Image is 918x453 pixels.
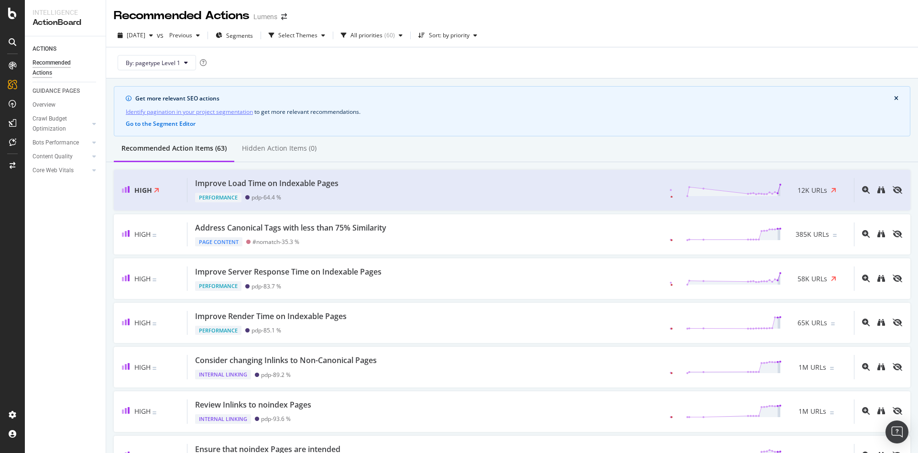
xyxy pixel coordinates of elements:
div: magnifying-glass-plus [862,319,870,326]
div: Performance [195,281,241,291]
div: Sort: by priority [429,33,470,38]
button: Segments [212,28,257,43]
div: magnifying-glass-plus [862,363,870,371]
span: vs [157,31,165,40]
span: High [134,363,151,372]
img: Equal [153,367,156,370]
div: binoculars [877,186,885,194]
div: All priorities [350,33,382,38]
div: Bots Performance [33,138,79,148]
a: ACTIONS [33,44,99,54]
a: Content Quality [33,152,89,162]
div: Intelligence [33,8,98,17]
div: eye-slash [893,186,902,194]
a: binoculars [877,186,885,195]
div: eye-slash [893,275,902,282]
img: Equal [833,234,837,237]
div: Recommended Actions [33,58,90,78]
div: pdp - 89.2 % [261,371,291,378]
div: eye-slash [893,319,902,326]
div: to get more relevant recommendations . [126,107,898,117]
div: pdp - 83.7 % [251,283,281,290]
div: binoculars [877,363,885,371]
div: ( 60 ) [384,33,395,38]
a: GUIDANCE PAGES [33,86,99,96]
div: magnifying-glass-plus [862,230,870,238]
a: binoculars [877,407,885,416]
div: Performance [195,193,241,202]
img: Equal [153,322,156,325]
div: GUIDANCE PAGES [33,86,80,96]
div: arrow-right-arrow-left [281,13,287,20]
button: [DATE] [114,28,157,43]
div: eye-slash [893,230,902,238]
span: 1M URLs [798,363,826,372]
div: Improve Server Response Time on Indexable Pages [195,266,382,277]
div: Lumens [253,12,277,22]
button: All priorities(60) [337,28,406,43]
img: Equal [830,411,834,414]
a: Recommended Actions [33,58,99,78]
div: Open Intercom Messenger [885,420,908,443]
div: Review Inlinks to noindex Pages [195,399,311,410]
div: binoculars [877,275,885,282]
a: Core Web Vitals [33,166,89,176]
span: 65K URLs [798,318,827,328]
span: High [134,230,151,239]
img: Equal [153,278,156,281]
span: Previous [165,31,192,39]
div: Performance [195,326,241,335]
div: info banner [114,86,910,136]
img: Equal [153,411,156,414]
span: 58K URLs [798,274,827,284]
div: Recommended Action Items (63) [121,144,227,153]
div: pdp - 93.6 % [261,415,291,422]
a: Bots Performance [33,138,89,148]
div: Internal Linking [195,370,251,379]
div: eye-slash [893,407,902,415]
div: Content Quality [33,152,73,162]
div: Recommended Actions [114,8,250,24]
span: High [134,186,152,195]
a: binoculars [877,230,885,239]
a: binoculars [877,318,885,327]
span: By: pagetype Level 1 [126,59,180,67]
div: Core Web Vitals [33,166,74,176]
img: Equal [830,367,834,370]
div: binoculars [877,230,885,238]
button: close banner [892,93,901,104]
div: Address Canonical Tags with less than 75% Similarity [195,222,386,233]
div: binoculars [877,407,885,415]
div: Improve Load Time on Indexable Pages [195,178,339,189]
a: binoculars [877,274,885,283]
div: Internal Linking [195,414,251,424]
div: Hidden Action Items (0) [242,144,317,153]
div: pdp - 85.1 % [251,327,281,334]
button: Select Themes [265,28,329,43]
button: Go to the Segment Editor [126,121,196,127]
div: ActionBoard [33,17,98,28]
a: binoculars [877,363,885,372]
button: Sort: by priority [415,28,481,43]
div: magnifying-glass-plus [862,186,870,194]
div: Get more relevant SEO actions [135,94,894,103]
div: binoculars [877,319,885,326]
div: magnifying-glass-plus [862,275,870,282]
span: 1M URLs [798,407,826,416]
div: pdp - 64.4 % [251,194,281,201]
div: Consider changing Inlinks to Non-Canonical Pages [195,355,377,366]
a: Overview [33,100,99,110]
div: ACTIONS [33,44,56,54]
span: 2025 Aug. 3rd [127,31,145,39]
img: Equal [831,322,835,325]
div: magnifying-glass-plus [862,407,870,415]
span: 12K URLs [798,186,827,195]
a: Crawl Budget Optimization [33,114,89,134]
div: Improve Render Time on Indexable Pages [195,311,347,322]
a: Identify pagination in your project segmentation [126,107,253,117]
button: By: pagetype Level 1 [118,55,196,70]
span: 385K URLs [796,230,829,239]
div: #nomatch - 35.3 % [252,238,299,245]
span: High [134,407,151,416]
div: eye-slash [893,363,902,371]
